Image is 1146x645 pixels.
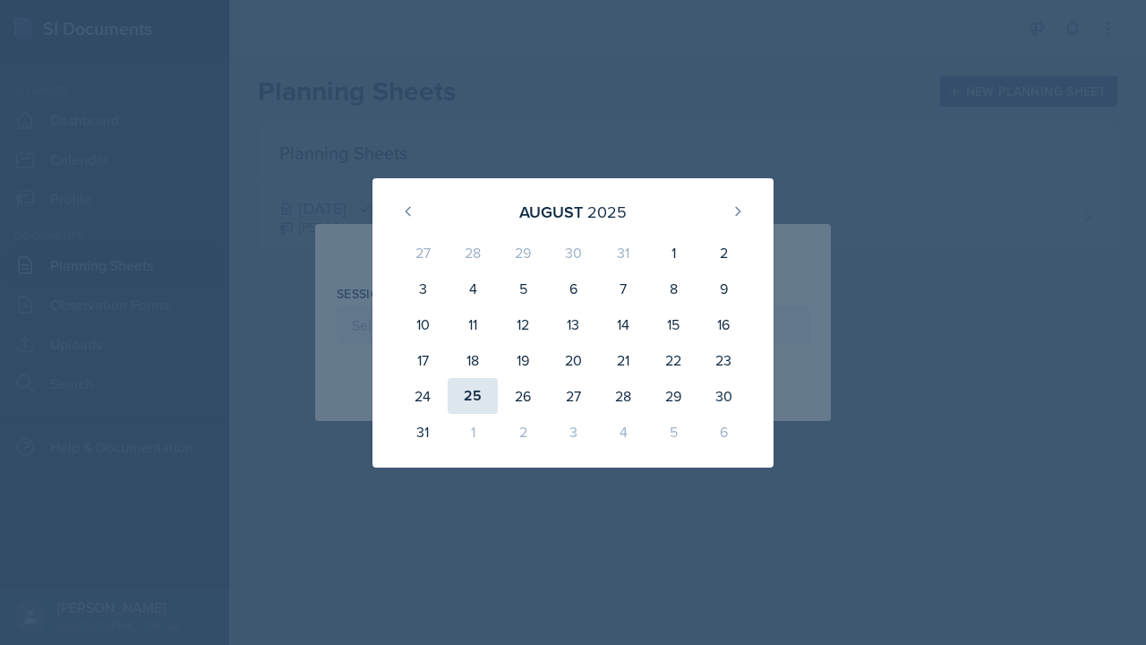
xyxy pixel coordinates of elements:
div: 25 [448,378,498,414]
div: 19 [498,342,548,378]
div: 6 [548,271,598,306]
div: 27 [398,235,448,271]
div: 29 [498,235,548,271]
div: 27 [548,378,598,414]
div: 9 [698,271,748,306]
div: 16 [698,306,748,342]
div: 1 [448,414,498,450]
div: 26 [498,378,548,414]
div: 18 [448,342,498,378]
div: 1 [648,235,698,271]
div: 11 [448,306,498,342]
div: 2 [498,414,548,450]
div: 3 [398,271,448,306]
div: 10 [398,306,448,342]
div: 30 [698,378,748,414]
div: 14 [598,306,648,342]
div: 12 [498,306,548,342]
div: 21 [598,342,648,378]
div: 17 [398,342,448,378]
div: 5 [498,271,548,306]
div: 28 [448,235,498,271]
div: 31 [398,414,448,450]
div: 2 [698,235,748,271]
div: 30 [548,235,598,271]
div: 4 [598,414,648,450]
div: 15 [648,306,698,342]
div: 3 [548,414,598,450]
div: 5 [648,414,698,450]
div: August [519,200,583,224]
div: 22 [648,342,698,378]
div: 20 [548,342,598,378]
div: 8 [648,271,698,306]
div: 2025 [587,200,627,224]
div: 4 [448,271,498,306]
div: 29 [648,378,698,414]
div: 13 [548,306,598,342]
div: 6 [698,414,748,450]
div: 31 [598,235,648,271]
div: 23 [698,342,748,378]
div: 28 [598,378,648,414]
div: 24 [398,378,448,414]
div: 7 [598,271,648,306]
